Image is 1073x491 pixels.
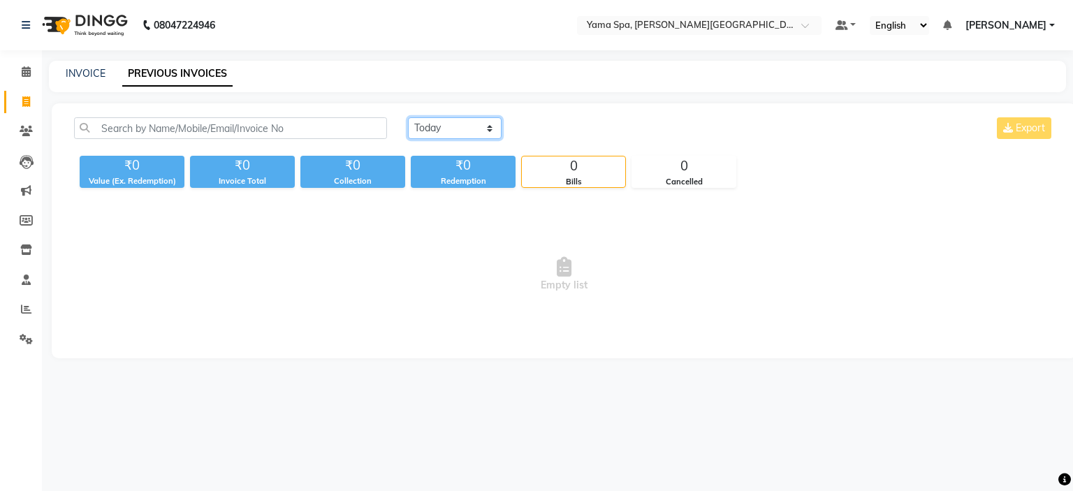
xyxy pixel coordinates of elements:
img: logo [36,6,131,45]
span: [PERSON_NAME] [965,18,1046,33]
a: INVOICE [66,67,105,80]
div: ₹0 [80,156,184,175]
div: Cancelled [632,176,736,188]
div: ₹0 [411,156,516,175]
div: Value (Ex. Redemption) [80,175,184,187]
span: Empty list [74,205,1054,344]
div: ₹0 [300,156,405,175]
div: 0 [522,156,625,176]
div: 0 [632,156,736,176]
div: Bills [522,176,625,188]
b: 08047224946 [154,6,215,45]
div: Invoice Total [190,175,295,187]
div: ₹0 [190,156,295,175]
div: Collection [300,175,405,187]
input: Search by Name/Mobile/Email/Invoice No [74,117,387,139]
div: Redemption [411,175,516,187]
a: PREVIOUS INVOICES [122,61,233,87]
